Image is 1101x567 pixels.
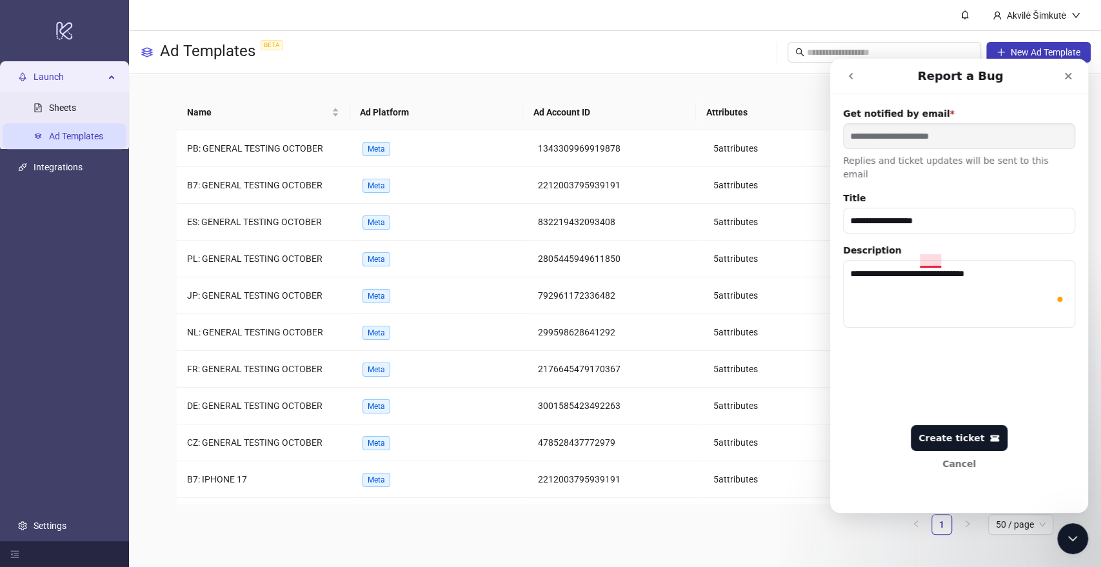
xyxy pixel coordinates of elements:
[187,401,322,411] span: DE: GENERAL TESTING OCTOBER
[988,514,1053,535] div: Page Size
[528,461,703,498] td: 2212003795939191
[160,41,288,63] h3: Ad Templates
[187,143,323,154] span: PB: GENERAL TESTING OCTOBER
[906,514,926,535] button: left
[713,254,757,264] span: 5 attribute s
[528,167,703,204] td: 2212003795939191
[528,241,703,277] td: 2805445949611850
[350,95,522,130] th: Ad Platform
[362,215,390,230] span: Meta
[187,437,322,448] span: CZ: GENERAL TESTING OCTOBER
[1071,11,1080,20] span: down
[713,143,757,154] span: 5 attribute s
[362,142,390,156] span: Meta
[362,363,390,377] span: Meta
[528,498,703,535] td: 1335953157117906
[187,254,322,264] span: PL: GENERAL TESTING OCTOBER
[696,95,869,130] th: Attributes
[49,131,103,141] a: Ad Templates
[362,326,390,340] span: Meta
[362,289,390,303] span: Meta
[957,514,978,535] button: right
[362,252,390,266] span: Meta
[713,401,757,411] span: 5 attribute s
[261,40,283,50] span: BETA
[528,424,703,461] td: 478528437772979
[362,436,390,450] span: Meta
[34,162,83,172] a: Integrations
[187,290,322,301] span: JP: GENERAL TESTING OCTOBER
[713,474,757,484] span: 5 attribute s
[713,180,757,190] span: 5 attribute s
[964,520,971,528] span: right
[528,130,703,167] td: 1343309969919878
[187,105,329,119] span: Name
[187,364,322,374] span: FR: GENERAL TESTING OCTOBER
[931,514,952,535] li: 1
[996,515,1046,534] span: 50 / page
[1057,523,1088,554] iframe: To enrich screen reader interactions, please activate Accessibility in Grammarly extension settings
[528,351,703,388] td: 2176645479170367
[713,364,757,374] span: 5 attribute s
[912,520,920,528] span: left
[528,388,703,424] td: 3001585423492263
[362,473,390,487] span: Meta
[362,179,390,193] span: Meta
[713,437,757,448] span: 5 attribute s
[997,48,1006,57] span: plus
[795,48,804,57] span: search
[960,10,969,19] span: bell
[34,521,66,531] a: Settings
[932,515,951,534] a: 1
[986,42,1091,63] button: New Ad Template
[187,217,322,227] span: ES: GENERAL TESTING OCTOBER
[187,474,247,484] span: B7: IPHONE 17
[528,277,703,314] td: 792961172336482
[713,217,757,227] span: 5 attribute s
[528,314,703,351] td: 299598628641292
[49,103,76,113] a: Sheets
[993,11,1002,20] span: user
[187,180,322,190] span: B7: GENERAL TESTING OCTOBER
[10,550,19,559] span: menu-fold
[906,514,926,535] li: Previous Page
[1011,47,1080,57] span: New Ad Template
[713,290,757,301] span: 5 attribute s
[523,95,696,130] th: Ad Account ID
[830,59,1088,513] iframe: To enrich screen reader interactions, please activate Accessibility in Grammarly extension settings
[957,514,978,535] li: Next Page
[528,204,703,241] td: 832219432093408
[34,64,104,90] span: Launch
[362,399,390,413] span: Meta
[187,327,323,337] span: NL: GENERAL TESTING OCTOBER
[177,95,350,130] th: Name
[1002,8,1071,23] div: Akvilė Šimkutė
[713,327,757,337] span: 5 attribute s
[18,72,27,81] span: rocket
